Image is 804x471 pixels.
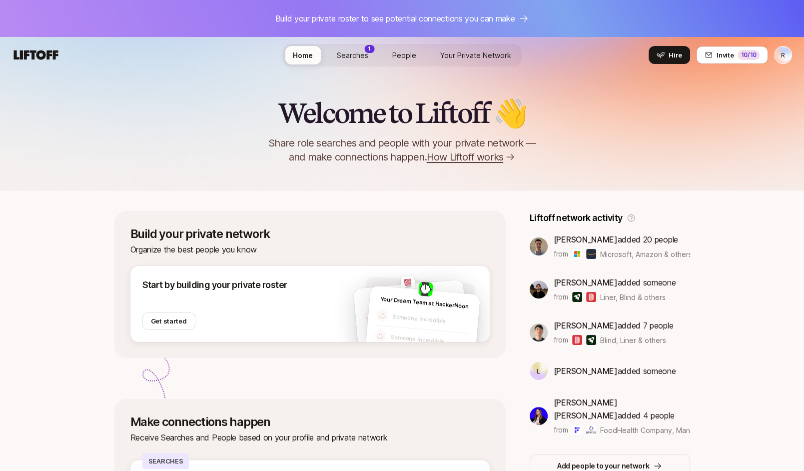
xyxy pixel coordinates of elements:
img: 47784c54_a4ff_477e_ab36_139cb03b2732.jpg [530,323,548,341]
p: from [554,424,568,436]
p: Someone incredible [390,332,468,348]
img: Microsoft [572,249,582,259]
span: Blind, Liner & others [600,335,666,345]
p: Searches [142,453,189,469]
p: Make connections happen [130,415,490,429]
span: Invite [717,50,734,60]
p: added someone [554,276,676,289]
span: [PERSON_NAME] [554,320,618,330]
img: Manifold [586,425,596,435]
img: Blind [572,335,582,345]
span: Liner, Blind & others [600,292,666,302]
span: [PERSON_NAME] [554,366,618,376]
button: Hire [649,46,690,64]
img: 4f43b4e1_1d19_4fda_a2b8_11d6b8909ae4.jpg [400,275,415,290]
h2: Welcome to Liftoff 👋 [278,98,526,128]
a: How Liftoff works [427,150,515,164]
img: Blind [586,292,596,302]
p: added 20 people [554,233,690,246]
p: added 7 people [554,319,673,332]
p: Organize the best people you know [130,243,490,256]
img: Amazon [586,249,596,259]
p: added someone [554,364,676,377]
a: Home [285,46,321,64]
p: Share role searches and people with your private network — and make connections happen. [252,136,552,164]
div: 10 /10 [738,50,760,60]
img: 53961ef0_a215_4048_98c9_88f5a03bae3d.jpg [530,280,548,298]
span: Your Private Network [440,50,511,60]
p: L [537,368,540,374]
p: Receive Searches and People based on your profile and private network [130,431,490,444]
button: R [774,46,792,64]
span: [PERSON_NAME] [PERSON_NAME] [554,397,618,420]
img: FoodHealth Company [572,425,582,435]
span: FoodHealth Company, Manifold & others [600,426,735,434]
span: How Liftoff works [427,150,503,164]
p: from [554,291,568,303]
p: 1 [368,45,370,52]
img: default-avatar.svg [374,329,387,342]
img: 891135f0_4162_4ff7_9523_6dcedf045379.jpg [530,407,548,425]
span: Hire [669,50,682,60]
span: Searches [337,50,368,60]
p: added 4 people [554,396,690,422]
p: Build your private roster to see potential connections you can make [275,12,515,25]
p: Start by building your private roster [142,278,287,292]
img: default-avatar.svg [376,309,389,322]
span: Your Dream Team at HackerNoon [380,295,468,309]
span: [PERSON_NAME] [554,277,618,287]
button: Get started [142,312,195,330]
a: Searches1 [329,46,376,64]
p: from [554,334,568,346]
img: bf8f663c_42d6_4f7d_af6b_5f71b9527721.jpg [530,237,548,255]
img: d56ad3d9_587f_4924_8258_49037398ce24.jpg [418,281,433,296]
img: Liner [572,292,582,302]
span: Microsoft, Amazon & others [600,249,690,259]
p: Build your private network [130,227,490,241]
img: Liner [586,335,596,345]
span: People [392,50,416,60]
p: Someone incredible [392,312,470,328]
p: Liftoff network activity [530,211,623,225]
a: People [384,46,424,64]
button: Invite10/10 [696,46,768,64]
span: [PERSON_NAME] [554,234,618,244]
a: Your Private Network [432,46,519,64]
p: from [554,248,568,260]
span: Home [293,50,313,60]
p: R [781,52,785,58]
